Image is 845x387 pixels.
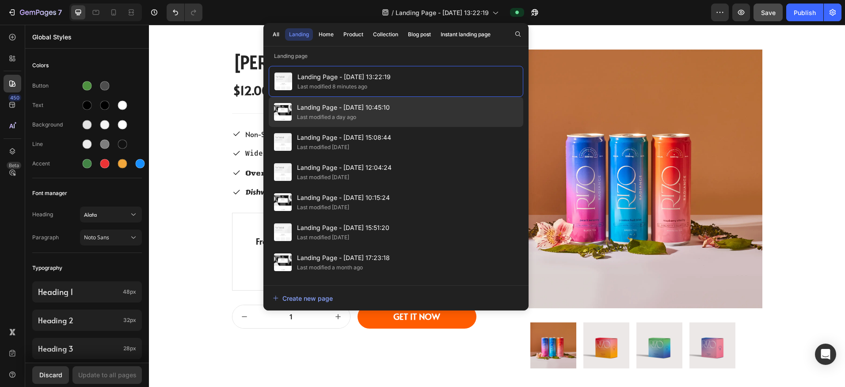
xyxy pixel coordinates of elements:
button: Create new page [272,289,520,307]
p: Global Styles [32,32,142,42]
p: SECS [244,246,260,255]
div: 450 [8,94,21,101]
p: Non-Stick Inside And Out (Including The Rack) [96,104,243,115]
span: Landing Page - [DATE] 13:22:19 [396,8,489,17]
span: 48px [123,288,136,296]
p: Heading 1 [38,287,119,297]
p: Wide Handles For A Grip [96,123,243,134]
div: Publish [794,8,816,17]
div: 27 [214,230,228,246]
span: Paragraph [32,234,80,241]
p: Oven Safe to 450 F [96,143,243,153]
span: Landing Page - [DATE] 10:45:10 [297,102,390,113]
button: Publish [786,4,823,21]
button: GET IT NOW [209,280,327,304]
input: quantity [107,280,178,303]
div: GET IT NOW [244,286,291,297]
div: Text [32,101,80,109]
span: Heading [32,211,80,218]
div: 00 [150,230,166,246]
p: 7 [58,7,62,18]
div: Instant landing page [441,31,491,38]
div: Last modified [DATE] [297,203,349,212]
span: Landing Page - [DATE] 13:22:19 [297,72,391,82]
button: decrement [84,280,107,303]
div: Home [319,31,334,38]
button: Blog post [404,28,435,41]
button: Discard [32,366,69,384]
button: Landing [285,28,313,41]
p: Dishwasher Safe [96,162,243,173]
div: Open Intercom Messenger [815,344,836,365]
div: Collection [373,31,398,38]
span: Landing Page - [DATE] 10:15:24 [297,192,390,203]
div: Accent [32,160,80,168]
p: [DATE] ONLY - Hurry up and get a Free Silicone Utensil Set that is perfect for your pan [95,200,316,222]
p: Heading 3 [38,344,120,353]
span: Typography [32,263,62,273]
p: Landing page [263,52,529,61]
div: Product [343,31,363,38]
div: Last modified a day ago [297,113,356,122]
div: Last modified [DATE] [297,233,349,242]
span: 32px [123,316,136,324]
div: Update to all pages [78,370,137,379]
span: Landing Page - [DATE] 15:08:44 [297,132,391,143]
span: Font manager [32,188,67,199]
div: Last modified [DATE] [297,143,349,152]
span: Colors [32,60,49,71]
span: Save [761,9,776,16]
div: Last modified a month ago [297,263,363,272]
span: / [392,8,394,17]
div: Beta [7,162,21,169]
div: Blog post [408,31,431,38]
button: Update to all pages [72,366,142,384]
span: Landing Page - [DATE] 15:51:20 [297,222,389,233]
span: Landing Page - [DATE] 12:04:24 [297,162,392,173]
button: Noto Sans [80,230,142,245]
div: Line [32,140,80,148]
div: Rich Text Editor. Editing area: main [95,142,244,154]
div: All [273,31,279,38]
iframe: Design area [149,25,845,387]
strong: degrees [171,144,206,153]
p: HRS [182,246,198,255]
div: Last modified [DATE] [297,173,349,182]
button: All [269,28,283,41]
div: Last modified 8 minutes ago [297,82,367,91]
div: 08 [182,230,198,246]
div: Landing [289,31,309,38]
p: DAY [150,246,166,255]
button: Alata [80,207,142,222]
button: Save [754,4,783,21]
button: Product [339,28,367,41]
button: Home [315,28,338,41]
button: 7 [4,4,66,21]
span: Landing Page - [DATE] 17:23:18 [297,253,390,263]
span: 28px [123,345,136,353]
button: increment [177,280,201,303]
button: Collection [369,28,402,41]
p: MINS [214,246,228,255]
div: 26 [244,230,260,246]
span: Noto Sans [84,234,129,241]
button: Instant landing page [437,28,495,41]
pre: - 8% [155,58,176,73]
div: Button [32,82,80,90]
div: Background [32,121,80,129]
span: Alata [84,211,129,218]
strong: Confident [176,124,216,133]
div: Rich Text Editor. Editing area: main [95,123,244,135]
div: Undo/Redo [167,4,202,21]
p: Heading 2 [38,315,120,325]
div: Discard [39,370,62,379]
div: Create new page [273,294,333,303]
